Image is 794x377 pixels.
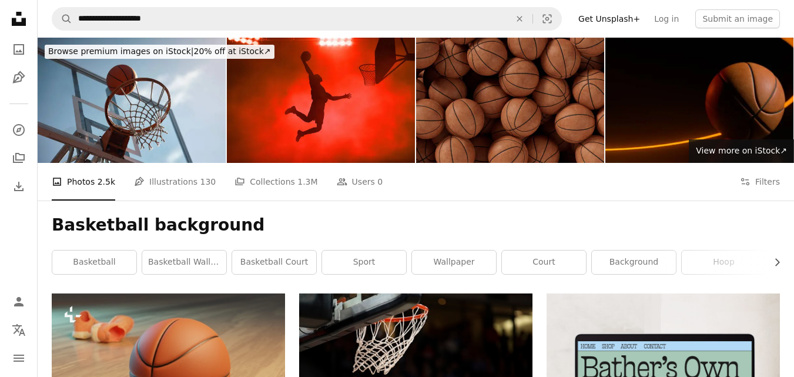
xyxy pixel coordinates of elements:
a: court [502,251,586,274]
span: 1.3M [297,175,317,188]
a: Illustrations 130 [134,163,216,201]
a: View more on iStock↗ [689,139,794,163]
img: Basketball, multiple basketballs on simple background [416,38,604,163]
a: hoop [682,251,766,274]
div: 20% off at iStock ↗ [45,45,274,59]
a: Log in [647,9,686,28]
button: Language [7,318,31,342]
form: Find visuals sitewide [52,7,562,31]
img: 3d illustration shadow silhouette of young professional basketball player slam dunk on dark red s... [227,38,415,163]
a: sport [322,251,406,274]
a: Explore [7,118,31,142]
a: basketball wallpaper [142,251,226,274]
a: background [592,251,676,274]
button: Search Unsplash [52,8,72,30]
span: View more on iStock ↗ [696,146,787,155]
span: 0 [377,175,383,188]
a: basketball court [232,251,316,274]
span: 130 [200,175,216,188]
img: Shoot for the sky and you will score [38,38,226,163]
a: Download History [7,175,31,198]
a: Collections 1.3M [234,163,317,201]
a: ball under basketball ring [299,364,532,375]
button: scroll list to the right [766,251,780,274]
a: Users 0 [337,163,383,201]
a: Get Unsplash+ [571,9,647,28]
button: Submit an image [695,9,780,28]
h1: Basketball background [52,215,780,236]
img: Basketball, multiple basketballs on simple background [605,38,793,163]
span: Browse premium images on iStock | [48,46,193,56]
a: basketball [52,251,136,274]
a: Browse premium images on iStock|20% off at iStock↗ [38,38,282,66]
a: Photos [7,38,31,61]
a: a basketball sitting on the floor next to a pair of slippers [52,366,285,376]
button: Clear [507,8,532,30]
a: Collections [7,146,31,170]
a: Log in / Sign up [7,290,31,313]
button: Visual search [533,8,561,30]
a: Illustrations [7,66,31,89]
button: Filters [740,163,780,201]
a: wallpaper [412,251,496,274]
button: Menu [7,346,31,370]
